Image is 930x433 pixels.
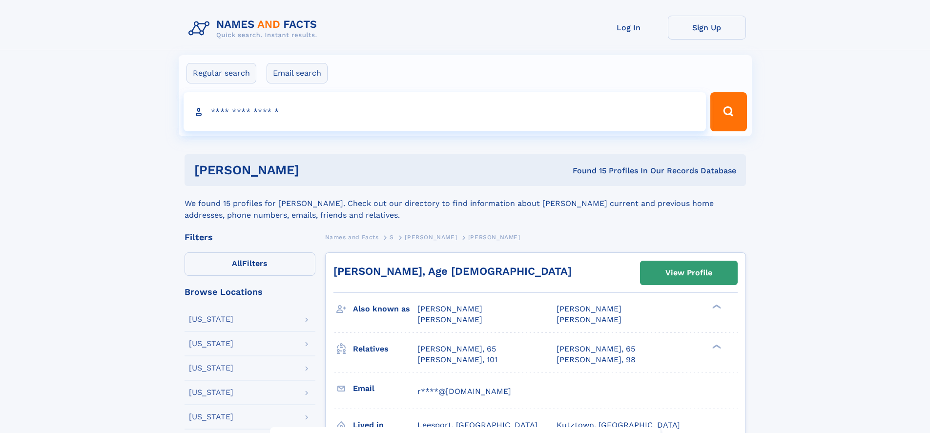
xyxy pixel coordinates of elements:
h3: Email [353,380,417,397]
img: Logo Names and Facts [185,16,325,42]
h3: Relatives [353,341,417,357]
a: Sign Up [668,16,746,40]
label: Email search [267,63,328,83]
span: S [390,234,394,241]
span: [PERSON_NAME] [557,315,621,324]
label: Regular search [186,63,256,83]
a: [PERSON_NAME], Age [DEMOGRAPHIC_DATA] [333,265,572,277]
label: Filters [185,252,315,276]
a: View Profile [641,261,737,285]
a: Names and Facts [325,231,379,243]
a: [PERSON_NAME], 101 [417,354,497,365]
div: ❯ [710,304,722,310]
div: [US_STATE] [189,413,233,421]
input: search input [184,92,706,131]
a: S [390,231,394,243]
div: We found 15 profiles for [PERSON_NAME]. Check out our directory to find information about [PERSON... [185,186,746,221]
span: [PERSON_NAME] [557,304,621,313]
span: [PERSON_NAME] [405,234,457,241]
div: [US_STATE] [189,315,233,323]
a: [PERSON_NAME] [405,231,457,243]
div: [US_STATE] [189,340,233,348]
a: [PERSON_NAME], 65 [417,344,496,354]
a: [PERSON_NAME], 98 [557,354,636,365]
span: Leesport, [GEOGRAPHIC_DATA] [417,420,537,430]
span: Kutztown, [GEOGRAPHIC_DATA] [557,420,680,430]
span: [PERSON_NAME] [417,304,482,313]
span: [PERSON_NAME] [468,234,520,241]
h1: [PERSON_NAME] [194,164,436,176]
span: [PERSON_NAME] [417,315,482,324]
span: All [232,259,242,268]
div: Found 15 Profiles In Our Records Database [436,165,736,176]
a: Log In [590,16,668,40]
div: Filters [185,233,315,242]
button: Search Button [710,92,746,131]
div: [US_STATE] [189,364,233,372]
h3: Also known as [353,301,417,317]
div: [US_STATE] [189,389,233,396]
a: [PERSON_NAME], 65 [557,344,635,354]
div: ❯ [710,343,722,350]
div: Browse Locations [185,288,315,296]
div: View Profile [665,262,712,284]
